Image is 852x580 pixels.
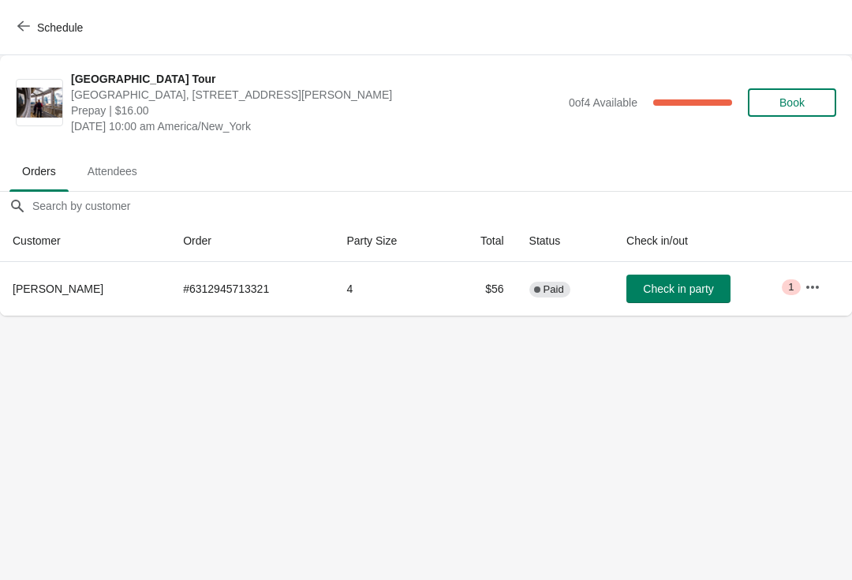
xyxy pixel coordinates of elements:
span: Paid [544,283,564,296]
span: Orders [9,157,69,185]
span: 1 [788,281,794,294]
button: Check in party [626,275,731,303]
span: [DATE] 10:00 am America/New_York [71,118,561,134]
th: Party Size [334,220,445,262]
span: Prepay | $16.00 [71,103,561,118]
img: City Hall Tower Tour [17,88,62,118]
th: Total [445,220,516,262]
button: Book [748,88,836,117]
button: Schedule [8,13,95,42]
th: Check in/out [614,220,792,262]
span: [PERSON_NAME] [13,283,103,295]
span: Schedule [37,21,83,34]
th: Status [517,220,614,262]
span: Book [779,96,805,109]
td: # 6312945713321 [170,262,334,316]
span: 0 of 4 Available [569,96,637,109]
td: $56 [445,262,516,316]
input: Search by customer [32,192,852,220]
span: Check in party [643,283,713,295]
span: [GEOGRAPHIC_DATA], [STREET_ADDRESS][PERSON_NAME] [71,87,561,103]
span: [GEOGRAPHIC_DATA] Tour [71,71,561,87]
th: Order [170,220,334,262]
span: Attendees [75,157,150,185]
td: 4 [334,262,445,316]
